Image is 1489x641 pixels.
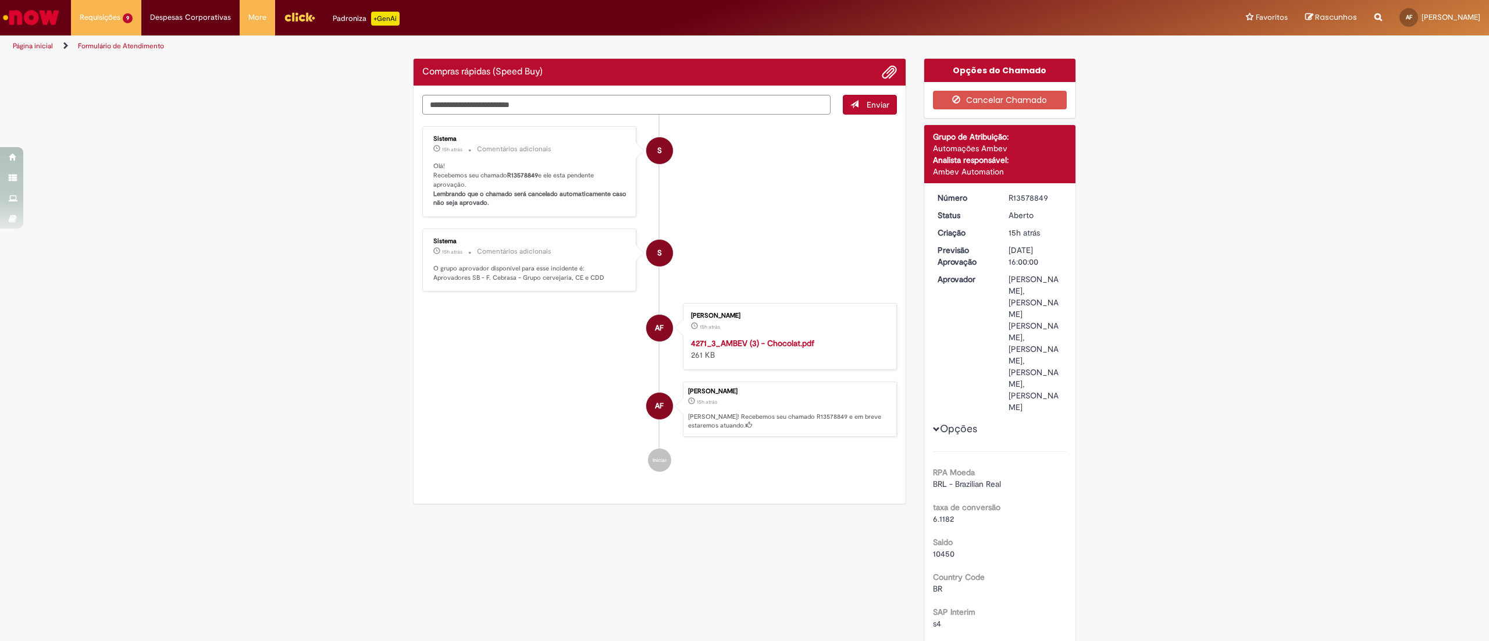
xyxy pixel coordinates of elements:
[1009,192,1063,204] div: R13578849
[655,314,664,342] span: AF
[691,312,885,319] div: [PERSON_NAME]
[933,91,1067,109] button: Cancelar Chamado
[1009,273,1063,413] div: [PERSON_NAME], [PERSON_NAME] [PERSON_NAME], [PERSON_NAME], [PERSON_NAME], [PERSON_NAME]
[924,59,1076,82] div: Opções do Chamado
[433,264,627,282] p: O grupo aprovador disponível para esse incidente é: Aprovadores SB - F. Cebrasa - Grupo cervejari...
[371,12,400,26] p: +GenAi
[657,137,662,165] span: S
[700,323,720,330] time: 29/09/2025 18:27:09
[422,115,897,483] ul: Histórico de tíquete
[688,412,890,430] p: [PERSON_NAME]! Recebemos seu chamado R13578849 e em breve estaremos atuando.
[646,393,673,419] div: Anna Paula Rocha De Faria
[929,244,1000,268] dt: Previsão Aprovação
[1,6,61,29] img: ServiceNow
[1315,12,1357,23] span: Rascunhos
[882,65,897,80] button: Adicionar anexos
[9,35,984,57] ul: Trilhas de página
[646,315,673,341] div: Anna Paula Rocha De Faria
[477,247,551,257] small: Comentários adicionais
[1422,12,1480,22] span: [PERSON_NAME]
[697,398,717,405] time: 29/09/2025 18:27:36
[700,323,720,330] span: 15h atrás
[933,154,1067,166] div: Analista responsável:
[691,338,814,348] a: 4271_3_AMBEV (3) - Chocolat.pdf
[655,392,664,420] span: AF
[78,41,164,51] a: Formulário de Atendimento
[422,67,543,77] h2: Compras rápidas (Speed Buy) Histórico de tíquete
[929,273,1000,285] dt: Aprovador
[843,95,897,115] button: Enviar
[929,192,1000,204] dt: Número
[442,146,462,153] span: 15h atrás
[422,382,897,437] li: Anna Paula Rocha De Faria
[933,572,985,582] b: Country Code
[284,8,315,26] img: click_logo_yellow_360x200.png
[422,95,831,115] textarea: Digite sua mensagem aqui...
[933,549,954,559] span: 10450
[433,162,627,208] p: Olá! Recebemos seu chamado e ele esta pendente aprovação.
[333,12,400,26] div: Padroniza
[933,166,1067,177] div: Ambev Automation
[1305,12,1357,23] a: Rascunhos
[13,41,53,51] a: Página inicial
[1256,12,1288,23] span: Favoritos
[688,388,890,395] div: [PERSON_NAME]
[433,136,627,143] div: Sistema
[867,99,889,110] span: Enviar
[1009,209,1063,221] div: Aberto
[442,248,462,255] time: 29/09/2025 18:27:45
[657,239,662,267] span: S
[929,227,1000,238] dt: Criação
[80,12,120,23] span: Requisições
[933,537,953,547] b: Saldo
[150,12,231,23] span: Despesas Corporativas
[933,131,1067,143] div: Grupo de Atribuição:
[1009,227,1063,238] div: 29/09/2025 18:27:36
[433,190,628,208] b: Lembrando que o chamado será cancelado automaticamente caso não seja aprovado.
[933,467,975,478] b: RPA Moeda
[507,171,538,180] b: R13578849
[933,502,1000,512] b: taxa de conversão
[646,137,673,164] div: System
[433,238,627,245] div: Sistema
[933,618,941,629] span: s4
[933,607,975,617] b: SAP Interim
[477,144,551,154] small: Comentários adicionais
[933,143,1067,154] div: Automações Ambev
[697,398,717,405] span: 15h atrás
[442,248,462,255] span: 15h atrás
[646,240,673,266] div: System
[691,337,885,361] div: 261 KB
[1406,13,1412,21] span: AF
[1009,244,1063,268] div: [DATE] 16:00:00
[442,146,462,153] time: 29/09/2025 18:27:48
[933,583,942,594] span: BR
[1009,227,1040,238] span: 15h atrás
[123,13,133,23] span: 9
[248,12,266,23] span: More
[929,209,1000,221] dt: Status
[933,479,1001,489] span: BRL - Brazilian Real
[933,514,954,524] span: 6.1182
